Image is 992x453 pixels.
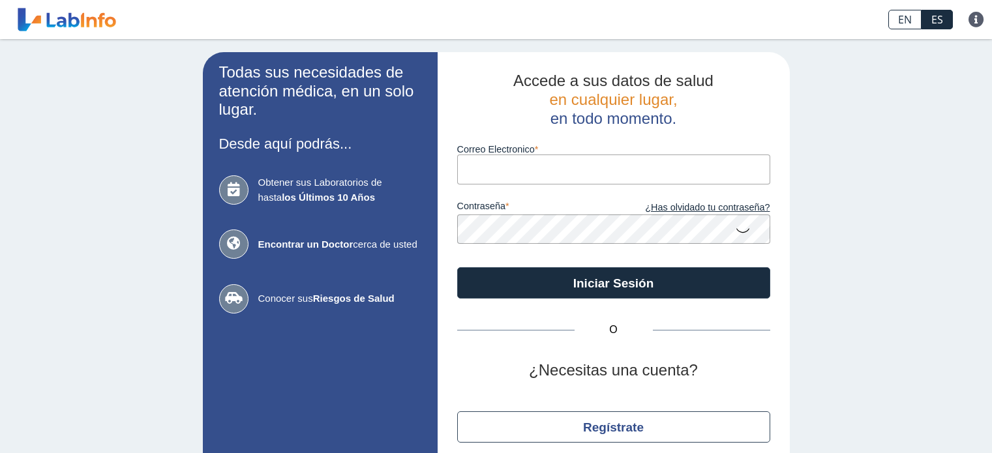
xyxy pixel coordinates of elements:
button: Iniciar Sesión [457,267,770,299]
b: los Últimos 10 Años [282,192,375,203]
span: Obtener sus Laboratorios de hasta [258,175,421,205]
a: ¿Has olvidado tu contraseña? [614,201,770,215]
span: en todo momento. [550,110,676,127]
span: en cualquier lugar, [549,91,677,108]
h3: Desde aquí podrás... [219,136,421,152]
b: Riesgos de Salud [313,293,395,304]
a: EN [888,10,922,29]
a: ES [922,10,953,29]
h2: Todas sus necesidades de atención médica, en un solo lugar. [219,63,421,119]
h2: ¿Necesitas una cuenta? [457,361,770,380]
button: Regístrate [457,411,770,443]
label: contraseña [457,201,614,215]
span: Conocer sus [258,291,421,306]
b: Encontrar un Doctor [258,239,353,250]
label: Correo Electronico [457,144,770,154]
span: cerca de usted [258,237,421,252]
span: O [575,322,653,338]
span: Accede a sus datos de salud [513,72,714,89]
